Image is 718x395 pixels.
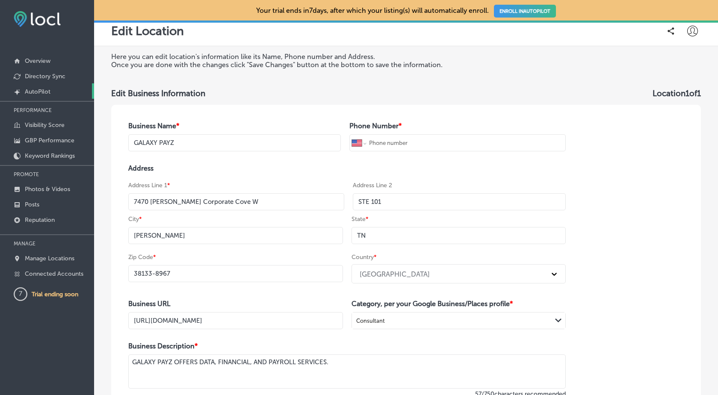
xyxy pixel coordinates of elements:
p: Directory Sync [25,73,65,80]
input: Enter Address Line 1 [128,193,344,210]
input: Phone number [368,135,563,151]
div: Consultant [356,318,385,324]
p: GBP Performance [25,137,74,144]
label: City [128,215,142,223]
p: Overview [25,57,50,65]
input: Enter Location Name [128,134,341,151]
input: NY [352,227,566,244]
p: Your trial ends in 7 days, after which your listing(s) will automatically enroll. [256,6,555,15]
label: Zip Code [128,254,156,261]
h4: Business URL [128,300,343,308]
h3: Edit Business Information [111,88,205,98]
h4: Business Description [128,342,566,350]
p: Posts [25,201,39,208]
label: Country [352,254,377,261]
label: Address Line 1 [128,182,170,189]
input: Enter Business URL [128,312,343,329]
textarea: GALAXY PAYZ OFFERS DATA, FINANCIAL, AND PAYROLL SERVICES. [128,354,566,389]
h4: Address [128,164,566,172]
p: Connected Accounts [25,270,83,277]
p: Manage Locations [25,255,74,262]
p: Photos & Videos [25,186,70,193]
h4: Category, per your Google Business/Places profile [352,300,566,308]
input: Enter Zip Code [128,265,343,282]
p: Visibility Score [25,121,65,129]
img: fda3e92497d09a02dc62c9cd864e3231.png [14,11,61,27]
input: Enter Address Line 2 [353,193,566,210]
p: Trial ending soon [32,291,78,298]
h4: Business Name [128,122,341,130]
h4: Phone Number [349,122,566,130]
p: Here you can edit location's information like its Name, Phone number and Address. [111,53,494,61]
p: Once you are done with the changes click "Save Changes" button at the bottom to save the informat... [111,61,494,69]
label: State [352,215,369,223]
p: Reputation [25,216,55,224]
p: Edit Location [111,24,184,38]
input: Enter City [128,227,343,244]
text: 7 [19,290,22,298]
a: ENROLL INAUTOPILOT [494,5,556,18]
div: [GEOGRAPHIC_DATA] [360,270,430,278]
p: AutoPilot [25,88,50,95]
p: Keyword Rankings [25,152,75,159]
h3: Location 1 of 1 [653,88,701,98]
label: Address Line 2 [353,182,392,189]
